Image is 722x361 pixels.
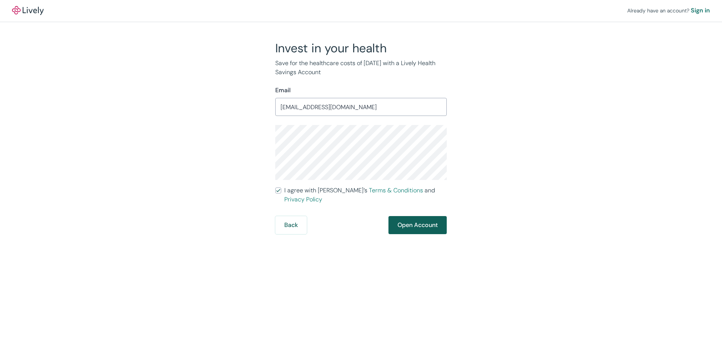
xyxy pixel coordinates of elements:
div: Already have an account? [627,6,710,15]
h2: Invest in your health [275,41,447,56]
a: Sign in [691,6,710,15]
a: LivelyLively [12,6,44,15]
a: Terms & Conditions [369,186,423,194]
span: I agree with [PERSON_NAME]’s and [284,186,447,204]
a: Privacy Policy [284,195,322,203]
p: Save for the healthcare costs of [DATE] with a Lively Health Savings Account [275,59,447,77]
button: Open Account [388,216,447,234]
button: Back [275,216,307,234]
img: Lively [12,6,44,15]
label: Email [275,86,291,95]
